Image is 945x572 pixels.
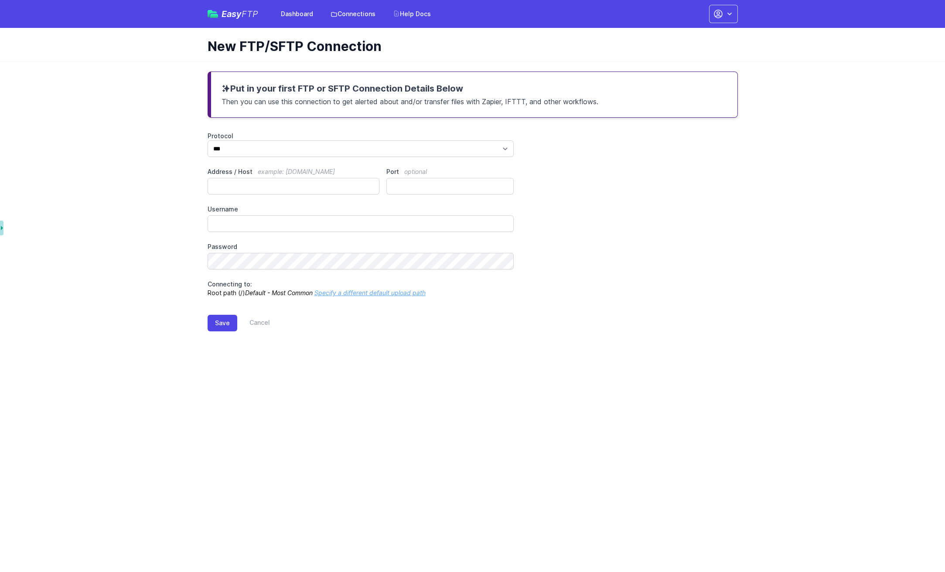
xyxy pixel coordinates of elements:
label: Password [208,242,514,251]
span: Connecting to: [208,280,252,288]
p: Root path (/) [208,280,514,297]
a: EasyFTP [208,10,258,18]
span: Easy [222,10,258,18]
h1: New FTP/SFTP Connection [208,38,731,54]
label: Username [208,205,514,214]
img: easyftp_logo.png [208,10,218,18]
span: optional [404,168,427,175]
label: Protocol [208,132,514,140]
h3: Put in your first FTP or SFTP Connection Details Below [222,82,727,95]
a: Help Docs [388,6,436,22]
a: Cancel [237,315,270,331]
span: FTP [242,9,258,19]
label: Port [386,167,514,176]
a: Specify a different default upload path [314,289,426,296]
p: Then you can use this connection to get alerted about and/or transfer files with Zapier, IFTTT, a... [222,95,727,107]
label: Address / Host [208,167,380,176]
i: Default - Most Common [245,289,313,296]
a: Connections [325,6,381,22]
button: Save [208,315,237,331]
a: Dashboard [276,6,318,22]
span: example: [DOMAIN_NAME] [258,168,335,175]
